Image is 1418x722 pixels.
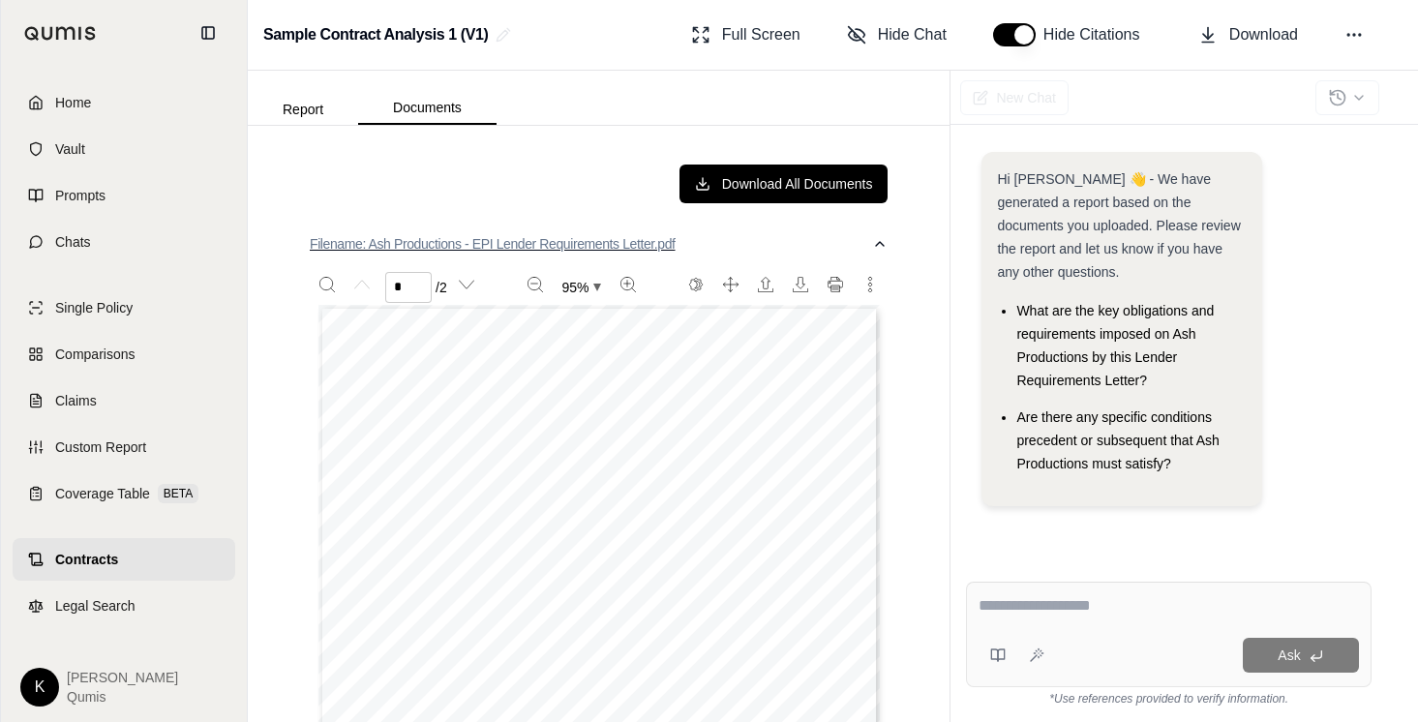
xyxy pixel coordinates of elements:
[750,269,781,300] button: Open file
[13,286,235,329] a: Single Policy
[446,581,558,590] span: ASH PRODUCTIONS, LLC
[347,269,377,300] button: Previous page
[1043,23,1152,46] span: Hide Citations
[55,186,106,205] span: Prompts
[451,269,482,300] button: Next page
[368,644,822,653] span: The insurance requirements provided do not modify any provisions of the Loan Documents regarding ...
[55,298,133,317] span: Single Policy
[1016,303,1214,388] span: What are the key obligations and requirements imposed on Ash Productions by this Lender Requireme...
[310,219,888,269] button: Filename: Ash Productions - EPI Lender Requirements Letter.pdf
[368,411,462,421] span: [STREET_ADDRESS],
[434,558,441,568] span: b)
[55,391,97,410] span: Claims
[1243,638,1359,673] button: Ask
[368,464,818,473] span: Bank of America requires proof of insurance coverage in connection with your recently approved cr...
[839,15,954,54] button: Hide Chat
[855,269,886,300] button: More actions
[368,654,797,664] span: They represent the minimum requirements of the Bank and should not be considered advice or an opi...
[683,15,808,54] button: Full Screen
[13,379,235,422] a: Claims
[55,437,146,457] span: Custom Report
[368,707,490,717] span: America to our email address:
[715,269,746,300] button: Full screen
[785,269,816,300] button: Download
[368,401,479,410] span: ASH PRODUCTIONS, LLC
[624,613,849,622] span: Bank of America, N.A., [GEOGRAPHIC_DATA] - 900
[13,174,235,217] a: Prompts
[248,94,358,125] button: Report
[468,569,471,579] span: .
[1278,647,1300,663] span: Ask
[312,269,343,300] button: Search
[263,17,488,52] h2: Sample Contract Analysis 1 (V1)
[1229,23,1298,46] span: Download
[55,596,136,616] span: Legal Search
[878,23,947,46] span: Hide Chat
[368,526,397,536] span: delays.
[55,232,91,252] span: Chats
[467,442,469,452] span: :
[679,707,681,717] span: .
[368,474,820,484] span: This correspondence describes the minimum insurance requirements and should be forwarded to the i...
[368,665,829,675] span: regarding an adequate property and/or casualty insurance program to meet your needs. Please seek ...
[997,171,1240,280] span: Hi [PERSON_NAME] 👋 - We have generated a report based on the documents you uploaded. Please revie...
[13,426,235,468] a: Custom Report
[158,484,198,503] span: BETA
[67,687,178,707] span: Qumis
[13,221,235,263] a: Chats
[385,272,432,303] input: Enter a page number
[13,472,235,515] a: Coverage TableBETA
[55,345,135,364] span: Comparisons
[368,506,804,516] span: For the collateral listed below, evidence of current insurance coverage (as detailed in the attac...
[390,442,468,452] span: [PERSON_NAME]
[680,269,711,300] button: Switch to the dark theme
[368,390,443,400] span: [PERSON_NAME]
[193,17,224,48] button: Collapse sidebar
[13,538,235,581] a: Contracts
[490,706,680,716] a: mailto:commercialpcinsurancemonitoring@bofa.com
[434,548,739,557] span: a) All inventory, including all materials, work in process and finished goods.
[13,333,235,376] a: Comparisons
[55,139,85,159] span: Vault
[310,234,676,254] p: Filename: Ash Productions - EPI Lender Requirements Letter.pdf
[401,537,526,547] span: Business Personal Property:
[368,581,443,590] span: Collateral Owner:
[24,26,97,41] img: Qumis Logo
[492,707,648,717] span: [EMAIL_ADDRESS][DOMAIN_NAME]
[13,128,235,170] a: Vault
[55,93,91,112] span: Home
[13,81,235,124] a: Home
[722,23,800,46] span: Full Screen
[555,272,609,303] button: Zoom document
[1016,409,1219,471] span: Are there any specific conditions precedent or subsequent that Ash Productions must satisfy?
[368,676,518,685] span: your insurance advisor in this regard.
[368,613,621,622] span: Evidence of insurance may be mailed to the following address:
[358,92,497,125] button: Documents
[368,485,519,495] span: agent or broker insuring the property.
[13,585,235,627] a: Legal Search
[679,165,889,203] button: Download All Documents
[368,516,801,526] span: Insurance Requirements) must be received by the Bank prior to the scheduled closing date to avoid...
[55,550,118,569] span: Contracts
[1191,15,1306,54] button: Download
[613,269,644,300] button: Zoom in
[368,421,517,431] span: [GEOGRAPHIC_DATA], 32086-7683
[55,484,150,503] span: Coverage Table
[447,558,819,568] span: All machinery, furniture, fixtures, and other equipment of every type now owned or hereafter
[20,668,59,707] div: K
[368,623,651,633] span: Building, [GEOGRAPHIC_DATA]-026-06-06, [STREET_ADDRESS]
[520,269,551,300] button: Zoom out
[368,369,397,378] span: [DATE]
[966,687,1372,707] div: *Use references provided to verify information.
[368,697,825,707] span: Please deliver, or have your insurance agent deliver, a copy of your insurance policy renewal ann...
[368,442,388,452] span: Dear
[436,278,447,297] span: / 2
[67,668,178,687] span: [PERSON_NAME]
[434,570,468,580] span: acquired
[820,269,851,300] button: Print
[562,278,589,297] span: 95 %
